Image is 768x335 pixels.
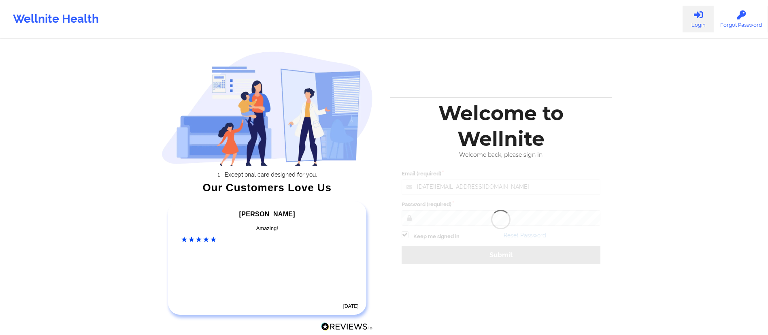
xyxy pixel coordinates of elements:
[396,100,606,151] div: Welcome to Wellnite
[683,6,714,32] a: Login
[162,51,373,166] img: wellnite-auth-hero_200.c722682e.png
[343,303,359,309] time: [DATE]
[321,322,373,333] a: Reviews.io Logo
[169,171,373,178] li: Exceptional care designed for you.
[162,184,373,192] div: Our Customers Love Us
[239,211,295,218] span: [PERSON_NAME]
[714,6,768,32] a: Forgot Password
[181,224,353,233] div: Amazing!
[396,151,606,158] div: Welcome back, please sign in
[321,322,373,331] img: Reviews.io Logo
